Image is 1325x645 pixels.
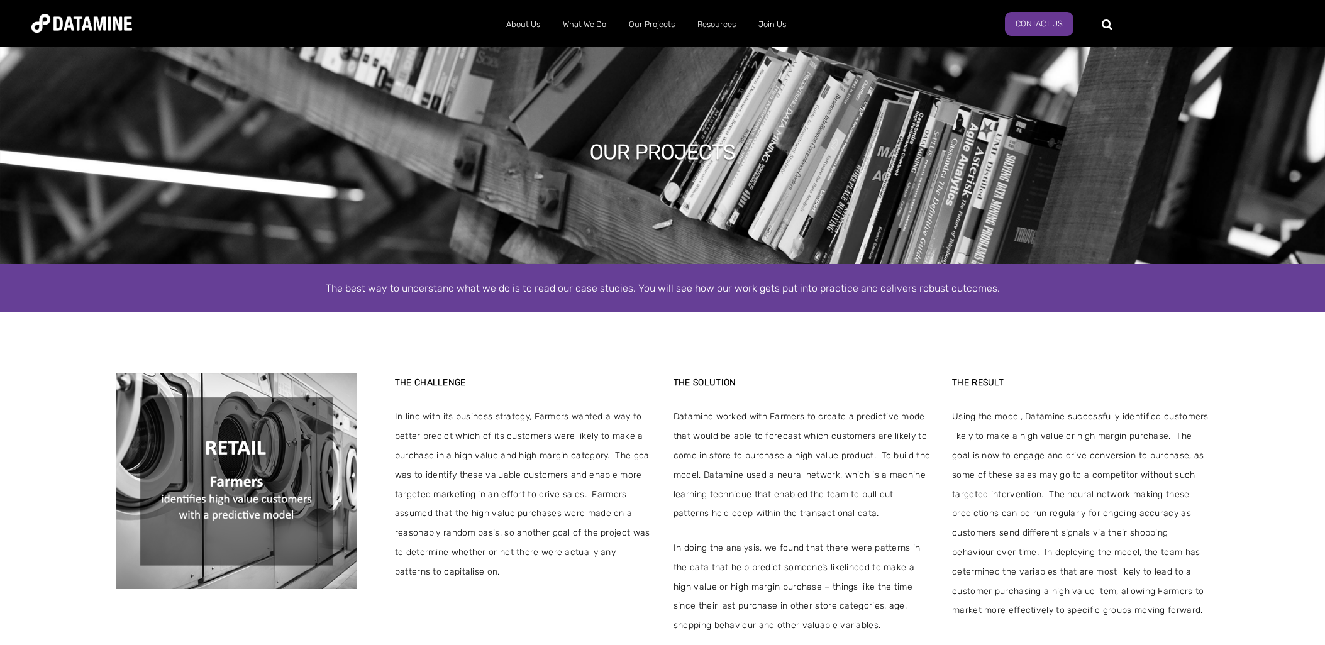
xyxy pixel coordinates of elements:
div: The best way to understand what we do is to read our case studies. You will see how our work gets... [304,280,1021,297]
a: Resources [686,8,747,41]
img: Datamine [31,14,132,33]
a: Our Projects [618,8,686,41]
h1: Our projects [590,138,736,166]
strong: THE SOLUTION [674,377,736,388]
a: Join Us [747,8,797,41]
strong: THE CHALLENGE [395,377,466,388]
span: In line with its business strategy, Farmers wanted a way to better predict which of its customers... [395,407,651,582]
span: In doing the analysis, we found that there were patterns in the data that help predict someone’s ... [674,539,930,636]
a: Contact Us [1005,12,1073,36]
a: What We Do [552,8,618,41]
a: About Us [495,8,552,41]
img: Farmers%20Case%20Study%20Image-1.png [116,373,357,589]
span: Datamine worked with Farmers to create a predictive model that would be able to forecast which cu... [674,407,930,524]
strong: THE RESULT [952,377,1004,388]
span: Using the model, Datamine successfully identified customers likely to make a high value or high m... [952,407,1209,620]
